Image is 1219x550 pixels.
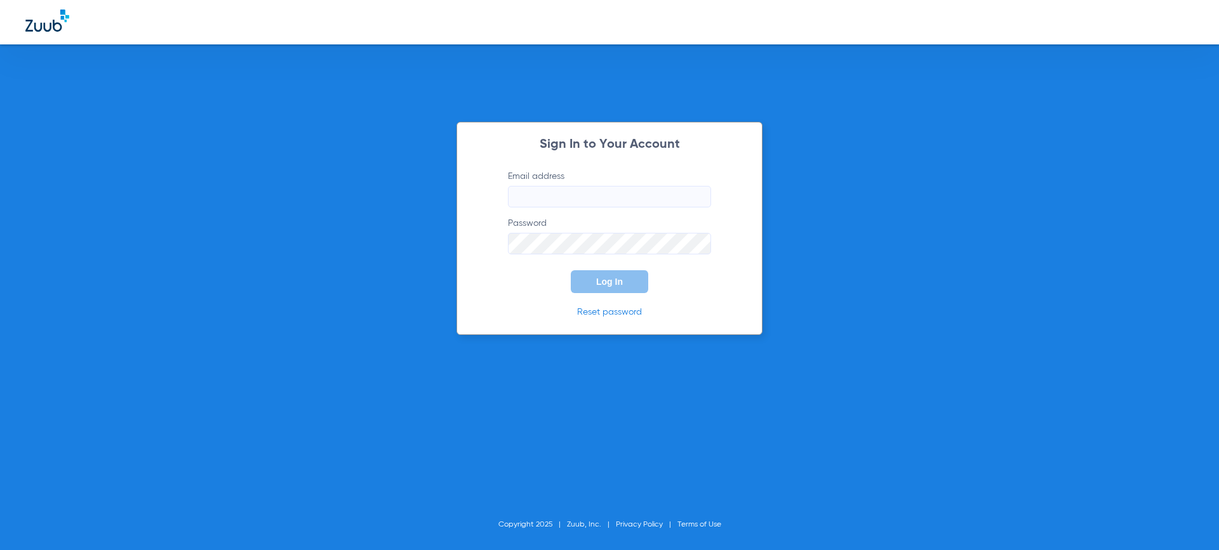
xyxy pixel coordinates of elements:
label: Password [508,217,711,254]
input: Email address [508,186,711,207]
input: Password [508,233,711,254]
a: Reset password [577,308,642,317]
span: Log In [596,277,623,287]
a: Privacy Policy [616,521,663,528]
li: Zuub, Inc. [567,518,616,531]
button: Log In [571,270,648,293]
label: Email address [508,170,711,207]
a: Terms of Use [677,521,721,528]
li: Copyright 2025 [498,518,567,531]
img: Zuub Logo [25,10,69,32]
h2: Sign In to Your Account [489,138,730,151]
